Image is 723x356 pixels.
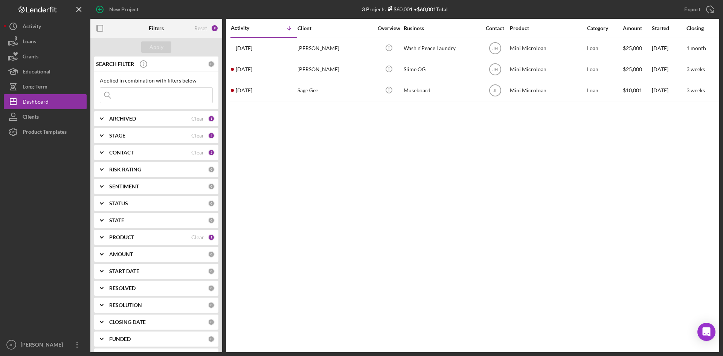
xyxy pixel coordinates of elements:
[4,34,87,49] button: Loans
[9,343,14,347] text: JH
[109,183,139,189] b: SENTIMENT
[23,34,36,51] div: Loans
[652,81,686,101] div: [DATE]
[375,25,403,31] div: Overview
[208,234,215,241] div: 1
[109,133,125,139] b: STAGE
[23,19,41,36] div: Activity
[100,78,213,84] div: Applied in combination with filters below
[109,167,141,173] b: RISK RATING
[686,45,706,51] time: 1 month
[208,132,215,139] div: 4
[208,319,215,325] div: 0
[211,24,218,32] div: 9
[149,41,163,53] div: Apply
[109,200,128,206] b: STATUS
[109,251,133,257] b: AMOUNT
[208,268,215,275] div: 0
[208,285,215,292] div: 0
[109,319,146,325] b: CLOSING DATE
[510,81,585,101] div: Mini Microloan
[4,124,87,139] button: Product Templates
[4,19,87,34] button: Activity
[208,200,215,207] div: 0
[141,41,171,53] button: Apply
[23,94,49,111] div: Dashboard
[23,124,67,141] div: Product Templates
[510,38,585,58] div: Mini Microloan
[297,38,373,58] div: [PERSON_NAME]
[19,337,68,354] div: [PERSON_NAME]
[404,60,479,79] div: Slime OG
[208,251,215,258] div: 0
[208,302,215,309] div: 0
[109,336,131,342] b: FUNDED
[191,234,204,240] div: Clear
[191,133,204,139] div: Clear
[587,81,622,101] div: Loan
[208,166,215,173] div: 0
[4,64,87,79] button: Educational
[109,285,136,291] b: RESOLVED
[109,302,142,308] b: RESOLUTION
[297,81,373,101] div: Sage Gee
[623,87,642,93] span: $10,001
[623,45,642,51] span: $25,000
[208,336,215,342] div: 0
[109,116,136,122] b: ARCHIVED
[510,60,585,79] div: Mini Microloan
[697,323,715,341] div: Open Intercom Messenger
[623,25,651,31] div: Amount
[208,149,215,156] div: 3
[652,38,686,58] div: [DATE]
[90,2,146,17] button: New Project
[23,79,47,96] div: Long-Term
[623,66,642,72] span: $25,000
[96,61,134,67] b: SEARCH FILTER
[686,87,705,93] time: 3 weeks
[684,2,700,17] div: Export
[587,60,622,79] div: Loan
[652,60,686,79] div: [DATE]
[297,25,373,31] div: Client
[4,109,87,124] button: Clients
[231,25,264,31] div: Activity
[23,64,50,81] div: Educational
[23,49,38,66] div: Grants
[481,25,509,31] div: Contact
[587,38,622,58] div: Loan
[587,25,622,31] div: Category
[208,115,215,122] div: 1
[109,234,134,240] b: PRODUCT
[4,79,87,94] button: Long-Term
[677,2,719,17] button: Export
[194,25,207,31] div: Reset
[404,25,479,31] div: Business
[404,81,479,101] div: Museboard
[109,150,134,156] b: CONTACT
[492,46,498,51] text: JH
[23,109,39,126] div: Clients
[208,217,215,224] div: 0
[208,183,215,190] div: 0
[236,87,252,93] time: 2025-08-27 18:11
[362,6,448,12] div: 3 Projects • $60,001 Total
[4,49,87,64] button: Grants
[236,66,252,72] time: 2025-09-03 19:40
[208,61,215,67] div: 0
[297,60,373,79] div: [PERSON_NAME]
[109,2,139,17] div: New Project
[493,88,497,93] text: JL
[652,25,686,31] div: Started
[236,45,252,51] time: 2025-09-10 20:19
[492,67,498,72] text: JH
[191,150,204,156] div: Clear
[109,217,124,223] b: STATE
[404,38,479,58] div: Wash n'Peace Laundry
[191,116,204,122] div: Clear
